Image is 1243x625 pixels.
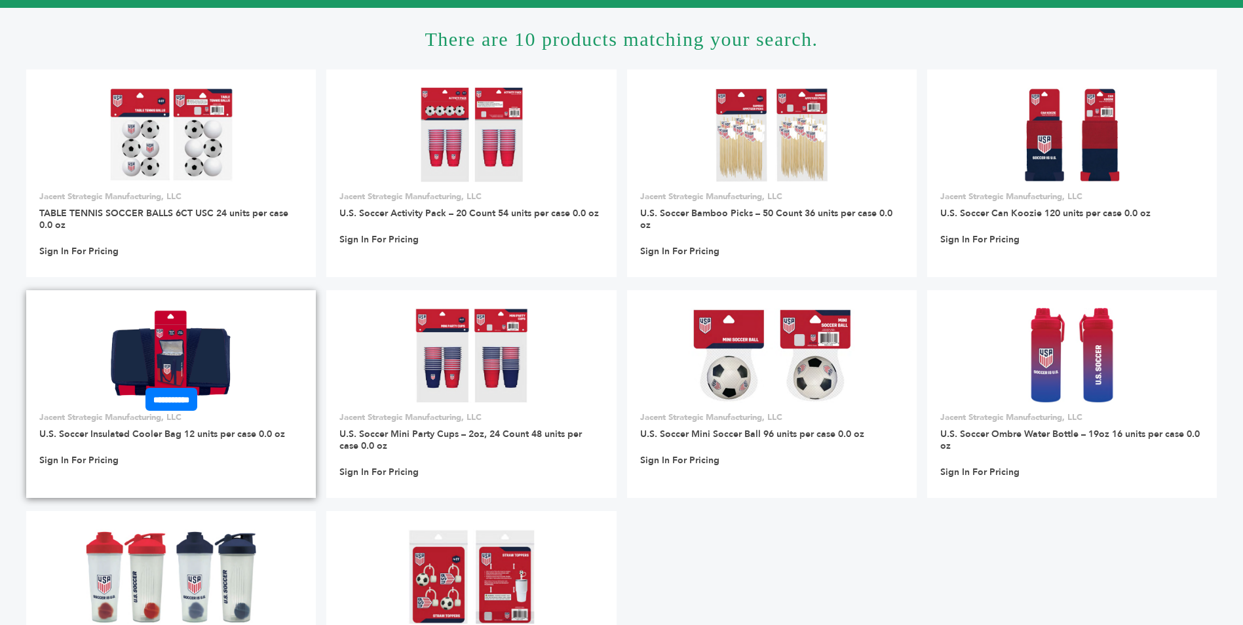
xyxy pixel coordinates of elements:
[86,529,257,623] img: U.S. Soccer Shaker Bottle – 24oz 12 units per case 0.0 oz
[940,466,1020,478] a: Sign In For Pricing
[940,207,1151,219] a: U.S. Soccer Can Koozie 120 units per case 0.0 oz
[640,428,864,440] a: U.S. Soccer Mini Soccer Ball 96 units per case 0.0 oz
[339,466,419,478] a: Sign In For Pricing
[715,87,828,181] img: U.S. Soccer Bamboo Picks – 50 Count 36 units per case 0.0 oz
[339,411,603,423] p: Jacent Strategic Manufacturing, LLC
[109,308,233,402] img: U.S. Soccer Insulated Cooler Bag 12 units per case 0.0 oz
[640,246,719,257] a: Sign In For Pricing
[640,207,892,231] a: U.S. Soccer Bamboo Picks – 50 Count 36 units per case 0.0 oz
[940,234,1020,246] a: Sign In For Pricing
[39,411,303,423] p: Jacent Strategic Manufacturing, LLC
[940,191,1204,202] p: Jacent Strategic Manufacturing, LLC
[640,191,904,202] p: Jacent Strategic Manufacturing, LLC
[1024,87,1119,181] img: U.S. Soccer Can Koozie 120 units per case 0.0 oz
[26,8,1217,69] h1: There are 10 products matching your search.
[1028,308,1115,402] img: U.S. Soccer Ombre Water Bottle – 19oz 16 units per case 0.0 oz
[339,234,419,246] a: Sign In For Pricing
[339,191,603,202] p: Jacent Strategic Manufacturing, LLC
[339,207,599,219] a: U.S. Soccer Activity Pack – 20 Count 54 units per case 0.0 oz
[39,428,285,440] a: U.S. Soccer Insulated Cooler Bag 12 units per case 0.0 oz
[39,207,288,231] a: TABLE TENNIS SOCCER BALLS 6CT USC 24 units per case 0.0 oz
[940,428,1200,452] a: U.S. Soccer Ombre Water Bottle – 19oz 16 units per case 0.0 oz
[415,308,528,402] img: U.S. Soccer Mini Party Cups – 2oz, 24 Count 48 units per case 0.0 oz
[688,308,854,402] img: U.S. Soccer Mini Soccer Ball 96 units per case 0.0 oz
[39,246,119,257] a: Sign In For Pricing
[420,87,523,181] img: U.S. Soccer Activity Pack – 20 Count 54 units per case 0.0 oz
[408,529,535,623] img: U.S. Soccer Straw Toppers – 4 Count 36 units per case 0.0 oz
[339,428,582,452] a: U.S. Soccer Mini Party Cups – 2oz, 24 Count 48 units per case 0.0 oz
[39,455,119,466] a: Sign In For Pricing
[640,411,904,423] p: Jacent Strategic Manufacturing, LLC
[640,455,719,466] a: Sign In For Pricing
[109,87,234,181] img: TABLE TENNIS SOCCER BALLS 6CT USC 24 units per case 0.0 oz
[940,411,1204,423] p: Jacent Strategic Manufacturing, LLC
[39,191,303,202] p: Jacent Strategic Manufacturing, LLC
